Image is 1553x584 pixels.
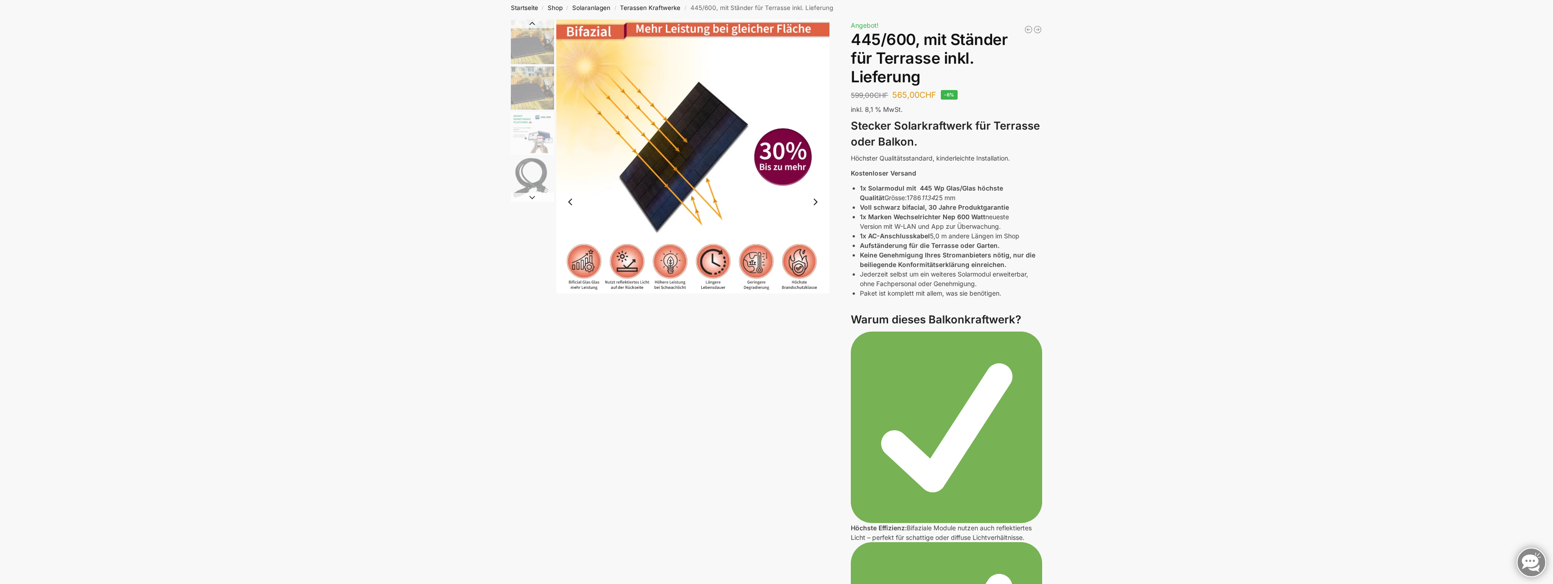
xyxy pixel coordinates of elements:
[556,20,830,293] img: Bificial 30 % mehr Leistung
[511,157,554,201] img: Anschlusskabel-3meter
[860,251,1035,268] strong: Keine Genehmigung Ihres Stromanbieters nötig, nur die beiliegende Konformitätserklärung einreichen.
[511,66,554,110] img: Solar Panel im edlen Schwarz mit Ständer
[851,119,1040,148] strong: Stecker Solarkraftwerk für Terrasse oder Balkon.
[860,183,1042,202] li: Grösse:
[874,91,888,100] span: CHF
[860,184,1003,201] strong: 1x Solarmodul mit 445 Wp Glas/Glas höchste Qualität
[919,90,936,100] span: CHF
[860,212,1042,231] li: neueste Version mit W-LAN und App zur Überwachung.
[851,91,888,100] bdi: 599,00
[610,5,620,12] span: /
[572,4,610,11] a: Solaranlagen
[929,203,1009,211] strong: 30 Jahre Produktgarantie
[860,288,1042,298] li: Paket ist komplett mit allem, was sie benötigen.
[509,111,554,156] li: 3 / 11
[1024,25,1033,34] a: Balkonkraftwerk 445/600Watt, Wand oder Flachdachmontage. inkl. Lieferung
[860,213,985,221] strong: 1x Marken Wechselrichter Nep 600 Watt
[561,192,580,211] button: Previous slide
[907,194,955,201] span: 1786 25 mm
[548,4,563,11] a: Shop
[860,203,927,211] strong: Voll schwarz bifacial,
[806,192,825,211] button: Next slide
[556,20,830,293] li: 5 / 11
[941,90,957,100] span: -6%
[511,20,554,64] img: Solar Panel im edlen Schwarz mit Ständer
[851,30,1042,86] h1: 445/600, mit Ständer für Terrasse inkl. Lieferung
[511,193,554,202] button: Next slide
[851,106,903,113] span: inkl. 8,1 % MwSt.
[860,242,999,249] strong: Aufständerung für die Terrasse oder Garten.
[511,4,538,11] a: Startseite
[509,156,554,201] li: 4 / 11
[860,232,930,240] strong: 1x AC-Anschlusskabel
[680,5,690,12] span: /
[921,194,935,201] em: 1134
[860,231,1042,241] li: 5,0 m andere Längen im Shop
[509,201,554,247] li: 5 / 11
[620,4,680,11] a: Terassen Kraftwerke
[538,5,548,12] span: /
[509,20,554,65] li: 1 / 11
[851,21,879,29] span: Angebot!
[851,153,1042,163] p: Höchster Qualitätsstandard, kinderleichte Installation.
[511,112,554,155] img: H2c172fe1dfc145729fae6a5890126e09w.jpg_960x960_39c920dd-527c-43d8-9d2f-57e1d41b5fed_1445x
[1033,25,1042,34] a: 890/600 Watt bificiales Balkonkraftwerk mit 1 kWh smarten Speicher
[892,90,936,100] bdi: 565,00
[509,65,554,111] li: 2 / 11
[860,269,1042,288] li: Jederzeit selbst um ein weiteres Solarmodul erweiterbar, ohne Fachpersonal oder Genehmigung.
[563,5,572,12] span: /
[511,19,554,28] button: Previous slide
[851,313,1021,326] strong: Warum dieses Balkonkraftwerk?
[851,332,1042,523] img: ✅
[851,169,916,177] strong: Kostenloser Versand
[851,524,907,532] strong: Höchste Effizienz:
